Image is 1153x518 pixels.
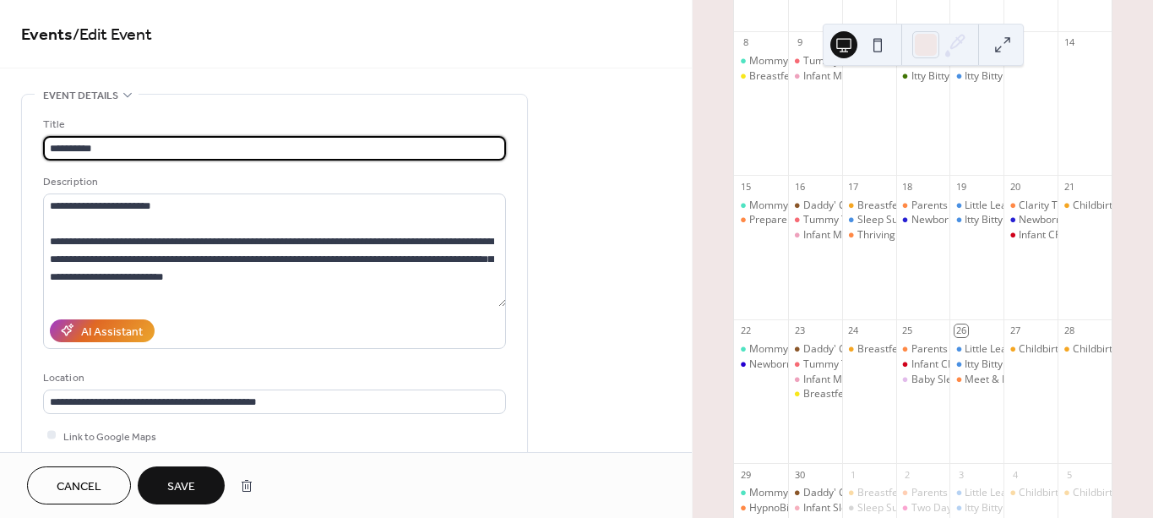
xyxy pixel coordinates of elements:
div: Childbirth Class [1073,342,1146,357]
div: Parents Café [911,486,972,500]
div: 1 [847,468,860,481]
div: Daddy' Cafe [803,486,861,500]
div: 26 [954,324,967,337]
button: AI Assistant [50,319,155,342]
div: Little Learners [965,486,1032,500]
div: Itty Bitty Learners [965,213,1047,227]
div: HypnoBirthing® [749,501,825,515]
div: Infant Massage 3-Week Series [788,228,842,243]
div: Infant Massage 3-Week Series [788,373,842,387]
div: 3 [954,468,967,481]
div: Infant Massage 3-Week Series [803,373,946,387]
span: Save [167,478,195,496]
div: Infant Sleep 123 [803,501,879,515]
div: 24 [847,324,860,337]
div: 16 [793,180,806,193]
button: Save [138,466,225,504]
div: 20 [1009,180,1021,193]
div: Infant Massage 3-Week Series [803,69,946,84]
div: 21 [1063,180,1075,193]
div: Newborn Essentials Class [1003,213,1058,227]
div: Mommy Café [734,342,788,357]
div: Breastfeeding Support Group [857,342,996,357]
div: Baby Sleep 4-5-6 [911,373,991,387]
div: Childbirth Class [1058,199,1112,213]
div: Itty Bitty Learners [949,69,1003,84]
div: Tummy Time Playgroup with a PT 3-week series [788,54,842,68]
div: Newborn Essentials Class [896,213,950,227]
div: Childbirth Class [1073,199,1146,213]
div: Infant CPR/ Home Safety Class [911,357,1054,372]
div: Breastfeeding Support Group [857,486,996,500]
div: Little Learners [965,199,1032,213]
div: Infant CPR/ Home Safety Class [1003,228,1058,243]
div: 17 [847,180,860,193]
div: Mommy Café [734,54,788,68]
div: Two Day Childbirth Class Day 1 - In person [911,501,1110,515]
div: Thriving in the Fourth Trimester: A Guide to Postpartum Healing, Bonding & Building Your Village [842,228,896,243]
div: Parents Café [911,199,972,213]
div: Infant CPR/ Home Safety Class [896,357,950,372]
div: Breastfeeding Support Group [842,342,896,357]
div: Newborn Essentials -Virtual [734,357,788,372]
div: 29 [739,468,752,481]
div: Description [43,173,503,191]
div: Mommy Café [734,486,788,500]
div: Itty Bitty Learners [949,357,1003,372]
div: Infant Sleep 123 [788,501,842,515]
div: Little Learners [949,486,1003,500]
div: 19 [954,180,967,193]
div: Parents Café [911,342,972,357]
span: Link to Google Maps [63,428,156,445]
div: Parents Café [896,486,950,500]
div: Two Day Childbirth Class Day 1 - In person [896,501,950,515]
div: 5 [1063,468,1075,481]
a: Events [21,19,73,52]
div: Tummy Time Playgroup with a PT 3-week series [803,357,1027,372]
div: Sleep Support Group [842,213,896,227]
div: Daddy' Cafe [803,342,861,357]
div: 22 [739,324,752,337]
div: Breastfeeding Class [788,387,842,401]
span: Event details [43,87,118,105]
span: / Edit Event [73,19,152,52]
div: Mommy Café [749,342,813,357]
div: Childbirth Class [1003,486,1058,500]
div: Mommy Café [749,486,813,500]
div: Mommy Café [749,199,813,213]
div: HypnoBirthing® [734,501,788,515]
div: 30 [793,468,806,481]
div: Childbirth Class [1073,486,1146,500]
div: Breastfeeding Support Group [842,486,896,500]
div: Itty Bitty/Little Signers [911,69,1014,84]
button: Cancel [27,466,131,504]
div: Tummy Time Playgroup with a PT 3-week series [803,54,1027,68]
div: Title [43,116,503,134]
div: Prepare your Body [MEDICAL_DATA] Class [749,213,949,227]
div: Breastfeeding Class (Virtual) [734,69,788,84]
div: Newborn Essentials -Virtual [749,357,878,372]
div: 14 [1063,36,1075,49]
div: Itty Bitty/Little Signers [896,69,950,84]
div: 15 [739,180,752,193]
div: Baby Sleep 4-5-6 [896,373,950,387]
div: Breastfeeding Support Group [857,199,996,213]
div: 9 [793,36,806,49]
div: 25 [901,324,914,337]
div: Childbirth Class [1019,342,1092,357]
div: Mommy Café [749,54,813,68]
div: Clarity Through Complexity: Preparing for Childbirth with a High-Risk Pregnancy [1003,199,1058,213]
div: Daddy' Cafe [803,199,861,213]
div: Itty Bitty Learners [949,501,1003,515]
div: Infant Massage 3-Week Series [788,69,842,84]
div: Parents Café [896,342,950,357]
div: Daddy' Cafe [788,486,842,500]
div: Infant Massage 3-Week Series [803,228,946,243]
span: Cancel [57,478,101,496]
div: Meet & Mingle: Infant Massage with Little Learners Classes [949,373,1003,387]
div: Itty Bitty Learners [965,69,1047,84]
div: Itty Bitty Learners [949,213,1003,227]
div: Childbirth Class [1003,342,1058,357]
div: Little Learners [965,342,1032,357]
